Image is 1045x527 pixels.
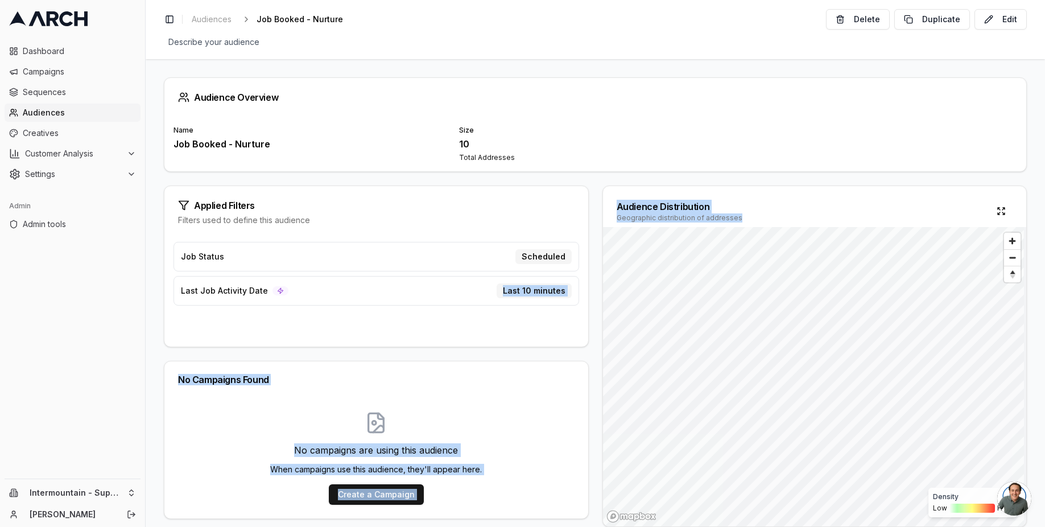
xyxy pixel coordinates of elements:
span: Campaigns [23,66,136,77]
a: Admin tools [5,215,141,233]
a: [PERSON_NAME] [30,509,114,520]
div: Job Booked - Nurture [174,137,445,151]
a: Dashboard [5,42,141,60]
button: Log out [123,507,139,522]
button: Create a Campaign [329,484,424,505]
div: Density [933,492,1013,501]
div: Admin [5,197,141,215]
span: Reset bearing to north [1002,267,1022,281]
button: Delete [826,9,890,30]
button: Settings [5,165,141,183]
span: Admin tools [23,219,136,230]
a: Audiences [187,11,236,27]
button: Edit [974,9,1027,30]
div: Total Addresses [459,153,731,162]
a: Campaigns [5,63,141,81]
a: Audiences [5,104,141,122]
span: Audiences [192,14,232,25]
button: Zoom in [1004,233,1021,249]
span: Low [933,504,947,513]
div: Name [174,126,445,135]
div: Scheduled [515,249,572,264]
span: Settings [25,168,122,180]
button: Customer Analysis [5,145,141,163]
div: Geographic distribution of addresses [617,213,742,223]
nav: breadcrumb [187,11,361,27]
button: Reset bearing to north [1004,266,1021,282]
div: Audience Distribution [617,200,742,213]
p: No campaigns are using this audience [270,443,482,457]
a: Creatives [5,124,141,142]
span: Sequences [23,87,136,98]
span: Describe your audience [164,34,264,50]
div: Filters used to define this audience [178,215,575,226]
div: Audience Overview [178,92,1013,103]
div: No Campaigns Found [178,375,575,384]
span: Customer Analysis [25,148,122,159]
button: Intermountain - Superior Water & Air [5,484,141,502]
button: Duplicate [894,9,970,30]
span: Job Booked - Nurture [257,14,343,25]
div: Applied Filters [178,200,575,211]
button: Zoom out [1004,249,1021,266]
span: Creatives [23,127,136,139]
a: Sequences [5,83,141,101]
span: Dashboard [23,46,136,57]
div: Size [459,126,731,135]
div: Last 10 minutes [497,283,572,298]
div: Open chat [997,481,1031,516]
span: Job Status [181,251,224,262]
span: Zoom out [1004,250,1021,266]
span: Intermountain - Superior Water & Air [30,488,122,498]
canvas: Map [603,227,1025,526]
span: Audiences [23,107,136,118]
span: Last Job Activity Date [181,285,268,297]
p: When campaigns use this audience, they'll appear here. [270,464,482,475]
a: Mapbox homepage [606,510,656,523]
div: 10 [459,137,731,151]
